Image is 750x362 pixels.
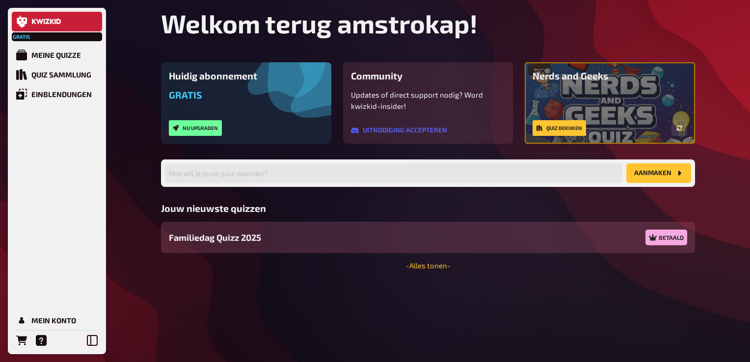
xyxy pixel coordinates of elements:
span: Gratis [169,89,202,101]
button: Aanmaken [626,163,691,183]
a: Quiz bekijken [533,120,586,136]
div: Meine Quizze [31,51,81,59]
a: Einblendungen [12,84,102,104]
a: Hilfe [31,331,51,350]
a: Quiz Sammlung [12,65,102,84]
span: Familiedag Quizz 2025 [169,231,261,244]
a: Familiedag Quizz 2025Betaald [161,222,695,253]
h3: Community [351,70,506,81]
div: Mein Konto [31,316,76,325]
div: Betaald [645,230,687,245]
a: Uitnodiging accepteren [351,127,447,134]
button: Nu upgraden [169,120,222,136]
a: Mein Konto [12,310,102,330]
h3: Nerds and Geeks [533,70,687,81]
input: Hoe wil je jouw quiz noemen? [165,163,622,183]
a: Bestellungen [12,331,31,350]
h1: Welkom terug amstrokap! [161,8,695,39]
a: Meine Quizze [12,45,102,65]
div: Einblendungen [31,90,92,99]
a: -Alles tonen- [406,261,451,270]
h3: Jouw nieuwste quizzen [161,203,695,214]
span: Gratis [13,34,30,40]
h3: Huidig abonnement [169,70,323,81]
div: Quiz Sammlung [31,70,91,79]
p: Updates of direct support nodig? Word kwizkid-insider! [351,89,506,111]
